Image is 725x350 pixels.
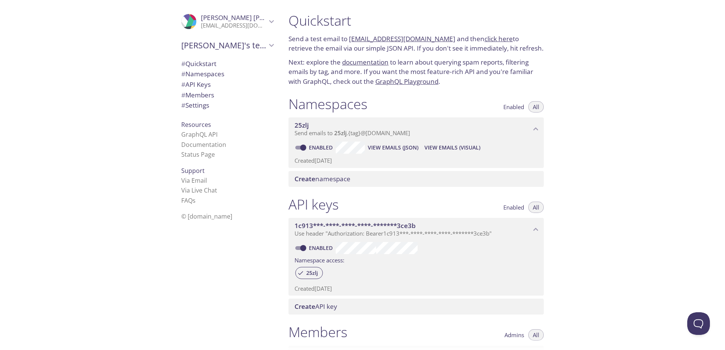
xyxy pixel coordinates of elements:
p: Send a test email to and then to retrieve the email via our simple JSON API. If you don't see it ... [288,34,544,53]
div: Quickstart [175,59,279,69]
div: 25zlj namespace [288,117,544,141]
div: Create namespace [288,171,544,187]
div: Team Settings [175,100,279,111]
button: All [528,329,544,341]
span: [PERSON_NAME] [PERSON_NAME] [201,13,304,22]
span: Quickstart [181,59,216,68]
p: [EMAIL_ADDRESS][DOMAIN_NAME] [201,22,267,29]
p: Created [DATE] [295,285,538,293]
h1: Namespaces [288,96,367,113]
span: # [181,80,185,89]
div: Create API Key [288,299,544,315]
p: Created [DATE] [295,157,538,165]
span: s [193,196,196,205]
p: Next: explore the to learn about querying spam reports, filtering emails by tag, and more. If you... [288,57,544,86]
span: # [181,69,185,78]
a: GraphQL Playground [375,77,438,86]
span: 25zlj [302,270,322,276]
a: Enabled [308,244,336,251]
span: Support [181,167,205,175]
a: Status Page [181,150,215,159]
a: Enabled [308,144,336,151]
a: GraphQL API [181,130,217,139]
span: Create [295,174,315,183]
h1: Members [288,324,347,341]
a: [EMAIL_ADDRESS][DOMAIN_NAME] [349,34,455,43]
button: All [528,101,544,113]
div: Members [175,90,279,100]
span: Namespaces [181,69,224,78]
span: API key [295,302,337,311]
iframe: Help Scout Beacon - Open [687,312,710,335]
h1: API keys [288,196,339,213]
span: # [181,91,185,99]
span: # [181,101,185,109]
button: Admins [500,329,529,341]
a: Via Live Chat [181,186,217,194]
button: All [528,202,544,213]
span: [PERSON_NAME]'s team [181,40,267,51]
span: # [181,59,185,68]
h1: Quickstart [288,12,544,29]
label: Namespace access: [295,254,344,265]
div: Namespaces [175,69,279,79]
a: Via Email [181,176,207,185]
div: 25zlj [295,267,323,279]
button: Enabled [499,202,529,213]
span: View Emails (JSON) [368,143,418,152]
a: documentation [342,58,389,66]
button: View Emails (JSON) [365,142,421,154]
span: © [DOMAIN_NAME] [181,212,232,220]
div: Eduardo silva [175,9,279,34]
div: Eduardo's team [175,35,279,55]
span: Settings [181,101,209,109]
span: View Emails (Visual) [424,143,480,152]
span: Members [181,91,214,99]
span: Send emails to . {tag} @[DOMAIN_NAME] [295,129,410,137]
div: API Keys [175,79,279,90]
span: 25zlj [295,121,309,130]
a: Documentation [181,140,226,149]
span: API Keys [181,80,211,89]
span: Create [295,302,315,311]
button: View Emails (Visual) [421,142,483,154]
a: FAQ [181,196,196,205]
span: 25zlj [334,129,347,137]
a: click here [484,34,513,43]
span: namespace [295,174,350,183]
button: Enabled [499,101,529,113]
span: Resources [181,120,211,129]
